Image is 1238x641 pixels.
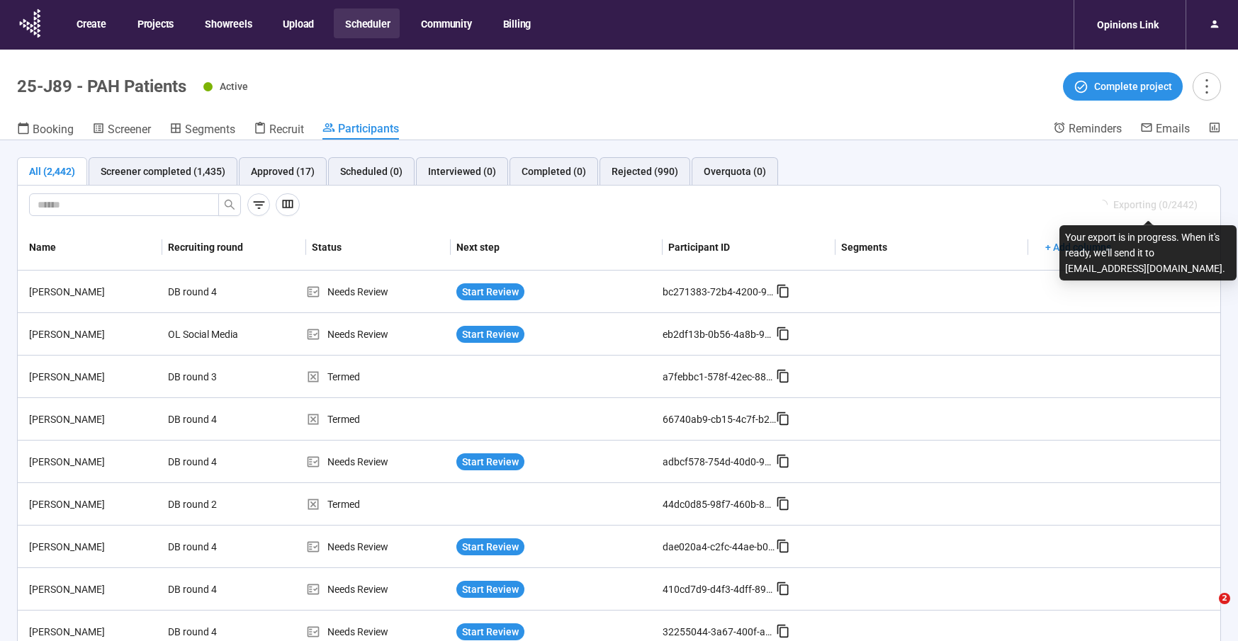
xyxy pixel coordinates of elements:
[17,121,74,140] a: Booking
[29,164,75,179] div: All (2,442)
[462,327,519,342] span: Start Review
[1113,197,1198,212] span: Exporting (0/2442)
[663,539,776,555] div: dae020a4-c2fc-44ae-b0a1-181ebfcbac65
[663,454,776,470] div: adbcf578-754d-40d0-9067-50f0456617c5
[663,412,776,427] div: 66740ab9-cb15-4c7f-b2e1-846535ba1e74
[663,624,776,640] div: 32255044-3a67-400f-adea-f5b4310a5c41
[23,369,162,385] div: [PERSON_NAME]
[23,582,162,597] div: [PERSON_NAME]
[456,283,524,300] button: Start Review
[306,225,451,271] th: Status
[306,369,451,385] div: Termed
[306,327,451,342] div: Needs Review
[456,538,524,555] button: Start Review
[334,8,400,38] button: Scheduler
[306,539,451,555] div: Needs Review
[462,284,519,300] span: Start Review
[462,454,519,470] span: Start Review
[33,123,74,136] span: Booking
[663,369,776,385] div: a7febbc1-578f-42ec-8811-f498e0336d53
[162,225,307,271] th: Recruiting round
[451,225,663,271] th: Next step
[1096,198,1109,212] span: loading
[1140,121,1190,138] a: Emails
[224,199,235,210] span: search
[17,76,186,96] h1: 25-J89 - PAH Patients
[456,623,524,640] button: Start Review
[1086,193,1209,216] button: Exporting (0/2442)
[306,284,451,300] div: Needs Review
[23,539,162,555] div: [PERSON_NAME]
[306,582,451,597] div: Needs Review
[162,491,269,518] div: DB round 2
[271,8,324,38] button: Upload
[193,8,261,38] button: Showreels
[663,327,776,342] div: eb2df13b-0b56-4a8b-91b8-28d83587d339
[92,121,151,140] a: Screener
[162,278,269,305] div: DB round 4
[522,164,586,179] div: Completed (0)
[322,121,399,140] a: Participants
[663,582,776,597] div: 410cd7d9-d4f3-4dff-8932-b36b2594fe61
[1197,76,1216,96] span: more
[162,363,269,390] div: DB round 3
[162,321,269,348] div: OL Social Media
[23,412,162,427] div: [PERSON_NAME]
[23,624,162,640] div: [PERSON_NAME]
[23,284,162,300] div: [PERSON_NAME]
[410,8,481,38] button: Community
[1193,72,1221,101] button: more
[108,123,151,136] span: Screener
[462,539,519,555] span: Start Review
[1094,79,1172,94] span: Complete project
[663,284,776,300] div: bc271383-72b4-4200-9f51-a3cfbb719036
[218,193,241,216] button: search
[1069,122,1122,135] span: Reminders
[162,448,269,475] div: DB round 4
[18,225,162,271] th: Name
[340,164,403,179] div: Scheduled (0)
[1219,593,1230,604] span: 2
[1156,122,1190,135] span: Emails
[338,122,399,135] span: Participants
[65,8,116,38] button: Create
[254,121,304,140] a: Recruit
[663,497,776,512] div: 44dc0d85-98f7-460b-886f-0b063e7751e8
[162,576,269,603] div: DB round 4
[663,225,835,271] th: Participant ID
[23,327,162,342] div: [PERSON_NAME]
[1059,225,1237,280] div: Your export is in progress. When it's ready, we'll send it to [EMAIL_ADDRESS][DOMAIN_NAME].
[456,326,524,343] button: Start Review
[23,497,162,512] div: [PERSON_NAME]
[126,8,184,38] button: Projects
[101,164,225,179] div: Screener completed (1,435)
[1053,121,1122,138] a: Reminders
[462,582,519,597] span: Start Review
[835,225,1028,271] th: Segments
[612,164,678,179] div: Rejected (990)
[1034,236,1122,259] button: + Add columns
[306,412,451,427] div: Termed
[462,624,519,640] span: Start Review
[456,581,524,598] button: Start Review
[456,453,524,470] button: Start Review
[1088,11,1167,38] div: Opinions Link
[162,533,269,560] div: DB round 4
[1190,593,1224,627] iframe: Intercom live chat
[269,123,304,136] span: Recruit
[220,81,248,92] span: Active
[162,406,269,433] div: DB round 4
[23,454,162,470] div: [PERSON_NAME]
[428,164,496,179] div: Interviewed (0)
[704,164,766,179] div: Overquota (0)
[169,121,235,140] a: Segments
[1045,239,1111,255] span: + Add columns
[306,497,451,512] div: Termed
[251,164,315,179] div: Approved (17)
[306,624,451,640] div: Needs Review
[492,8,541,38] button: Billing
[185,123,235,136] span: Segments
[1063,72,1183,101] button: Complete project
[306,454,451,470] div: Needs Review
